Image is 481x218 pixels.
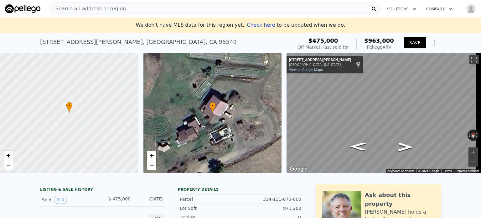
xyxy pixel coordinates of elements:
[476,130,479,141] button: Rotate clockwise
[428,36,441,49] button: Show Options
[382,3,421,15] button: Solutions
[50,5,126,13] span: Search an address or region
[287,53,481,173] div: Map
[365,191,435,208] div: Ask about this property
[240,196,301,202] div: 314-131-075-000
[418,169,439,173] span: © 2025 Google
[390,141,420,153] path: Go East, Barry Rd
[289,63,351,67] div: [GEOGRAPHIC_DATA], [US_STATE]
[209,102,216,113] div: •
[364,37,394,44] span: $963,000
[469,55,479,64] button: Toggle fullscreen view
[443,169,452,173] a: Terms
[136,196,163,204] div: [DATE]
[287,53,481,173] div: Street View
[404,37,426,48] button: SAVE
[421,3,457,15] button: Company
[149,152,153,159] span: +
[209,103,216,109] span: •
[247,22,275,28] span: Check here
[54,196,67,204] button: View historical data
[108,196,131,201] span: $ 475,000
[468,157,478,167] button: Zoom out
[387,169,414,173] button: Keyboard shortcuts
[471,130,476,141] button: Reset the view
[6,152,10,159] span: +
[6,161,10,169] span: −
[3,151,13,160] a: Zoom in
[468,147,478,157] button: Zoom in
[289,68,323,72] a: View on Google Maps
[178,187,303,192] div: Property details
[66,102,72,113] div: •
[364,44,394,50] div: Pellego ARV
[288,165,309,173] a: Open this area in Google Maps (opens a new window)
[40,187,165,193] div: LISTING & SALE HISTORY
[66,103,72,109] span: •
[149,161,153,169] span: −
[5,4,40,13] img: Pellego
[297,44,349,50] div: Off Market, last sold for
[147,151,156,160] a: Zoom in
[42,196,98,204] div: Sold
[3,160,13,170] a: Zoom out
[180,205,240,211] div: Lot Sqft
[468,130,471,141] button: Rotate counterclockwise
[147,160,156,170] a: Zoom out
[356,61,360,68] a: Show location on map
[466,4,476,14] img: avatar
[247,21,345,29] div: to be updated when we do.
[343,141,373,153] path: Go West, Barry Rd
[308,37,338,44] span: $475,000
[136,21,345,29] div: We don't have MLS data for this region yet.
[240,205,301,211] div: 871,200
[456,169,479,173] a: Report a problem
[180,196,240,202] div: Parcel
[288,165,309,173] img: Google
[289,58,351,63] div: [STREET_ADDRESS][PERSON_NAME]
[40,38,237,46] div: [STREET_ADDRESS][PERSON_NAME] , [GEOGRAPHIC_DATA] , CA 95549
